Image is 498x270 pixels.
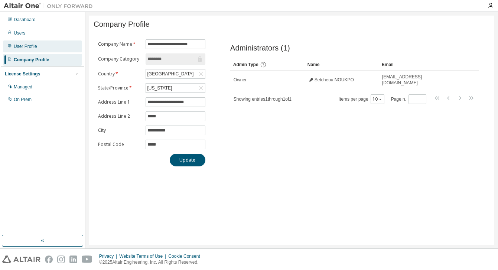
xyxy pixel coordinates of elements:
[170,154,205,166] button: Update
[98,56,141,62] label: Company Category
[98,99,141,105] label: Address Line 1
[315,77,354,83] span: Setcheou NOUKPO
[119,253,168,259] div: Website Terms of Use
[146,69,205,78] div: [GEOGRAPHIC_DATA]
[82,256,92,263] img: youtube.svg
[146,84,205,92] div: [US_STATE]
[339,94,384,104] span: Items per page
[234,77,247,83] span: Owner
[307,59,376,71] div: Name
[5,71,40,77] div: License Settings
[99,259,205,266] p: © 2025 Altair Engineering, Inc. All Rights Reserved.
[98,41,141,47] label: Company Name
[94,20,150,29] span: Company Profile
[382,59,458,71] div: Email
[69,256,77,263] img: linkedin.svg
[99,253,119,259] div: Privacy
[382,74,458,86] span: [EMAIL_ADDRESS][DOMAIN_NAME]
[168,253,204,259] div: Cookie Consent
[14,84,32,90] div: Managed
[98,85,141,91] label: State/Province
[233,62,258,67] span: Admin Type
[372,96,383,102] button: 10
[2,256,40,263] img: altair_logo.svg
[98,127,141,133] label: City
[4,2,97,10] img: Altair One
[14,43,37,49] div: User Profile
[14,17,36,23] div: Dashboard
[98,113,141,119] label: Address Line 2
[98,141,141,147] label: Postal Code
[234,97,292,102] span: Showing entries 1 through 1 of 1
[98,71,141,77] label: Country
[146,70,195,78] div: [GEOGRAPHIC_DATA]
[14,30,25,36] div: Users
[57,256,65,263] img: instagram.svg
[14,57,49,63] div: Company Profile
[14,97,32,103] div: On Prem
[45,256,53,263] img: facebook.svg
[391,94,426,104] span: Page n.
[230,44,290,52] span: Administrators (1)
[146,84,173,92] div: [US_STATE]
